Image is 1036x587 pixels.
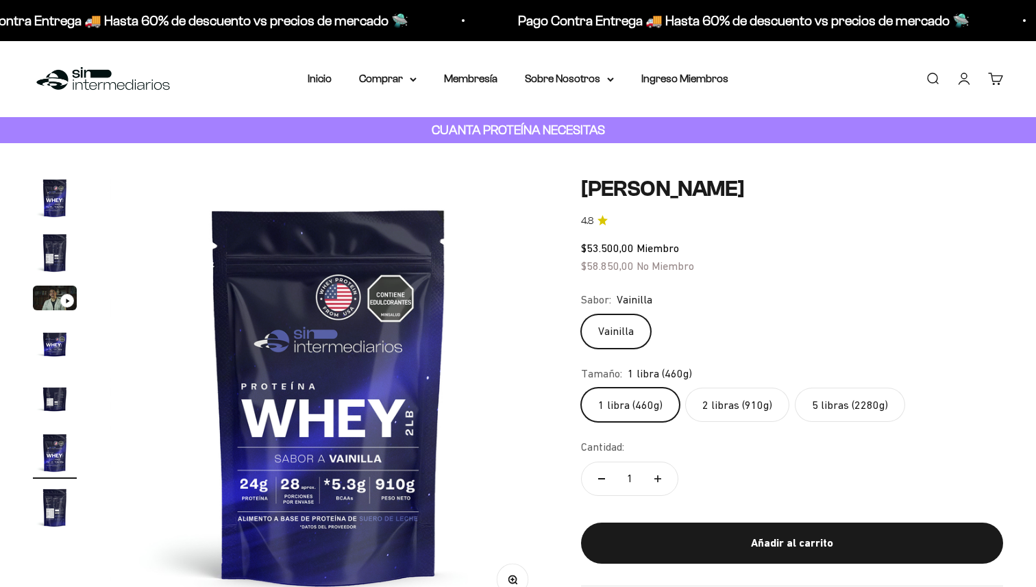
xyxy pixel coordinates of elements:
[617,291,652,309] span: Vainilla
[432,123,605,137] strong: CUANTA PROTEÍNA NECESITAS
[33,431,77,479] button: Ir al artículo 6
[581,214,1003,229] a: 4.84.8 de 5.0 estrellas
[308,73,332,84] a: Inicio
[33,486,77,534] button: Ir al artículo 7
[641,73,728,84] a: Ingreso Miembros
[581,214,593,229] span: 4.8
[33,431,77,475] img: Proteína Whey - Vainilla
[637,242,679,254] span: Miembro
[33,321,77,365] img: Proteína Whey - Vainilla
[33,231,77,279] button: Ir al artículo 2
[581,365,622,383] legend: Tamaño:
[33,376,77,420] img: Proteína Whey - Vainilla
[33,176,77,220] img: Proteína Whey - Vainilla
[581,260,634,272] span: $58.850,00
[581,438,624,456] label: Cantidad:
[359,70,417,88] summary: Comprar
[637,260,694,272] span: No Miembro
[33,286,77,314] button: Ir al artículo 3
[628,365,692,383] span: 1 libra (460g)
[33,376,77,424] button: Ir al artículo 5
[33,321,77,369] button: Ir al artículo 4
[608,534,976,552] div: Añadir al carrito
[33,231,77,275] img: Proteína Whey - Vainilla
[581,242,634,254] span: $53.500,00
[33,486,77,529] img: Proteína Whey - Vainilla
[581,291,611,309] legend: Sabor:
[638,462,678,495] button: Aumentar cantidad
[517,10,969,32] p: Pago Contra Entrega 🚚 Hasta 60% de descuento vs precios de mercado 🛸
[525,70,614,88] summary: Sobre Nosotros
[581,176,1003,202] h1: [PERSON_NAME]
[581,523,1003,564] button: Añadir al carrito
[582,462,621,495] button: Reducir cantidad
[444,73,497,84] a: Membresía
[33,176,77,224] button: Ir al artículo 1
